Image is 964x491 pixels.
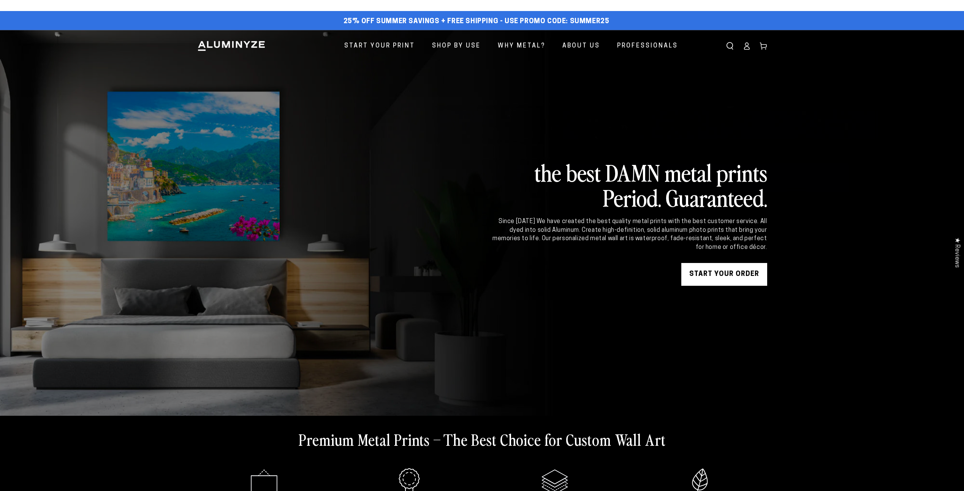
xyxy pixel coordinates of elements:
[498,41,545,52] span: Why Metal?
[197,40,266,52] img: Aluminyze
[339,36,421,56] a: Start Your Print
[491,160,767,210] h2: the best DAMN metal prints Period. Guaranteed.
[343,17,609,26] span: 25% off Summer Savings + Free Shipping - Use Promo Code: SUMMER25
[611,36,684,56] a: Professionals
[681,263,767,286] a: START YOUR Order
[722,38,738,54] summary: Search our site
[562,41,600,52] span: About Us
[344,41,415,52] span: Start Your Print
[299,429,666,449] h2: Premium Metal Prints – The Best Choice for Custom Wall Art
[492,36,551,56] a: Why Metal?
[426,36,486,56] a: Shop By Use
[432,41,481,52] span: Shop By Use
[617,41,678,52] span: Professionals
[557,36,606,56] a: About Us
[491,217,767,252] div: Since [DATE] We have created the best quality metal prints with the best customer service. All dy...
[950,231,964,274] div: Click to open Judge.me floating reviews tab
